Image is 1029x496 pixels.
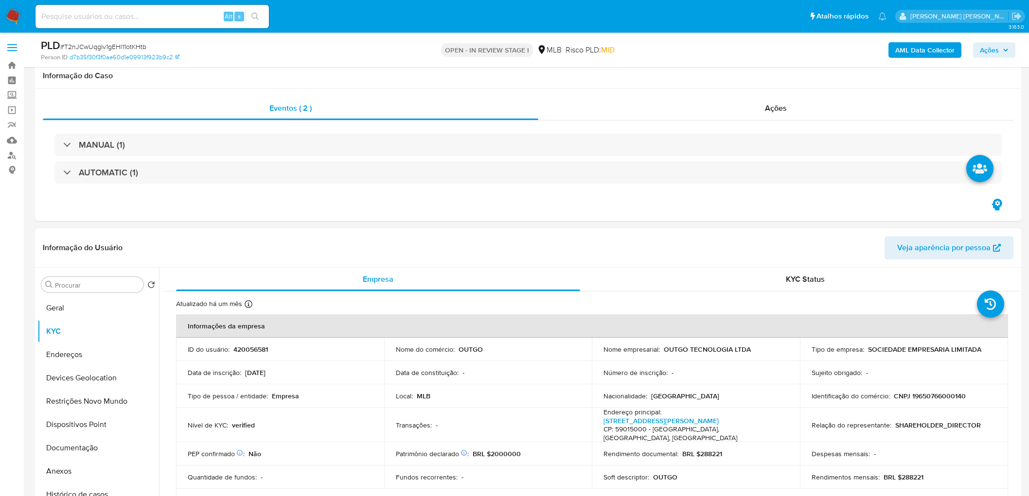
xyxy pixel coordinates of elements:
button: Dispositivos Point [37,413,159,436]
button: search-icon [245,10,265,23]
span: s [238,12,241,21]
button: Endereços [37,343,159,366]
p: BRL $2000000 [473,449,521,458]
p: Empresa [272,392,299,400]
p: OPEN - IN REVIEW STAGE I [441,43,533,57]
p: SHAREHOLDER_DIRECTOR [895,421,981,429]
p: OUTGO TECNOLOGIA LTDA [664,345,751,354]
p: SOCIEDADE EMPRESARIA LIMITADA [868,345,981,354]
p: Soft descriptor : [603,473,649,481]
span: MID [601,44,615,55]
p: [DATE] [245,368,266,377]
button: Veja aparência por pessoa [885,236,1013,259]
p: Não [248,449,261,458]
p: Transações : [396,421,432,429]
button: Retornar ao pedido padrão [147,281,155,291]
span: Atalhos rápidos [816,11,869,21]
p: Nível de KYC : [188,421,228,429]
span: # T2nJCwUqgIv1gEHl11otKHtb [60,42,146,51]
div: MANUAL (1) [54,134,1002,156]
p: 420056581 [233,345,268,354]
p: Número de inscrição : [603,368,668,377]
p: Relação do representante : [812,421,891,429]
p: - [436,421,438,429]
b: Person ID [41,53,68,62]
h1: Informação do Caso [43,71,1013,81]
p: Sujeito obrigado : [812,368,862,377]
p: verified [232,421,255,429]
span: Empresa [363,274,393,285]
p: Quantidade de fundos : [188,473,257,481]
p: - [461,473,463,481]
p: Tipo de pessoa / entidade : [188,392,268,400]
div: AUTOMATIC (1) [54,161,1002,184]
p: Despesas mensais : [812,449,870,458]
p: Nome do comércio : [396,345,455,354]
span: Ações [980,42,999,58]
button: Ações [973,42,1015,58]
p: Atualizado há um mês [176,299,242,308]
p: Nome empresarial : [603,345,660,354]
p: leticia.siqueira@mercadolivre.com [910,12,1009,21]
p: Patrimônio declarado : [396,449,469,458]
p: Rendimentos mensais : [812,473,880,481]
p: Tipo de empresa : [812,345,864,354]
p: CNPJ 19650766000140 [894,392,966,400]
p: Endereço principal : [603,408,661,416]
p: ID do usuário : [188,345,230,354]
p: - [672,368,674,377]
p: MLB [417,392,430,400]
button: Geral [37,296,159,320]
span: Eventos ( 2 ) [269,103,312,114]
a: d7b35f30f3f0ae60d1e09913f923b9c2 [70,53,179,62]
h4: CP: 59015000 - [GEOGRAPHIC_DATA], [GEOGRAPHIC_DATA], [GEOGRAPHIC_DATA] [603,425,784,442]
p: - [261,473,263,481]
a: Sair [1011,11,1022,21]
button: AML Data Collector [888,42,961,58]
a: [STREET_ADDRESS][PERSON_NAME] [603,416,719,426]
p: OUTGO [459,345,483,354]
p: - [874,449,876,458]
div: MLB [537,45,562,55]
p: Local : [396,392,413,400]
p: BRL $288221 [884,473,923,481]
span: KYC Status [786,274,825,285]
h1: Informação do Usuário [43,243,123,253]
button: Devices Geolocation [37,366,159,390]
input: Pesquise usuários ou casos... [35,10,269,23]
button: Procurar [45,281,53,289]
b: AML Data Collector [895,42,955,58]
p: OUTGO [653,473,677,481]
b: PLD [41,37,60,53]
button: Anexos [37,460,159,483]
p: - [462,368,464,377]
p: BRL $288221 [682,449,722,458]
p: - [866,368,868,377]
button: KYC [37,320,159,343]
p: Nacionalidade : [603,392,647,400]
th: Informações da empresa [176,314,1008,338]
h3: MANUAL (1) [79,139,125,150]
p: Data de inscrição : [188,368,241,377]
p: Rendimento documental : [603,449,678,458]
span: Alt [225,12,232,21]
span: Risco PLD: [566,45,615,55]
p: [GEOGRAPHIC_DATA] [651,392,719,400]
p: PEP confirmado : [188,449,245,458]
button: Restrições Novo Mundo [37,390,159,413]
p: Identificação do comércio : [812,392,890,400]
h3: AUTOMATIC (1) [79,167,138,178]
p: Fundos recorrentes : [396,473,458,481]
p: Data de constituição : [396,368,459,377]
span: Ações [765,103,787,114]
a: Notificações [878,12,887,20]
span: Veja aparência por pessoa [897,236,991,259]
input: Procurar [55,281,140,290]
button: Documentação [37,436,159,460]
